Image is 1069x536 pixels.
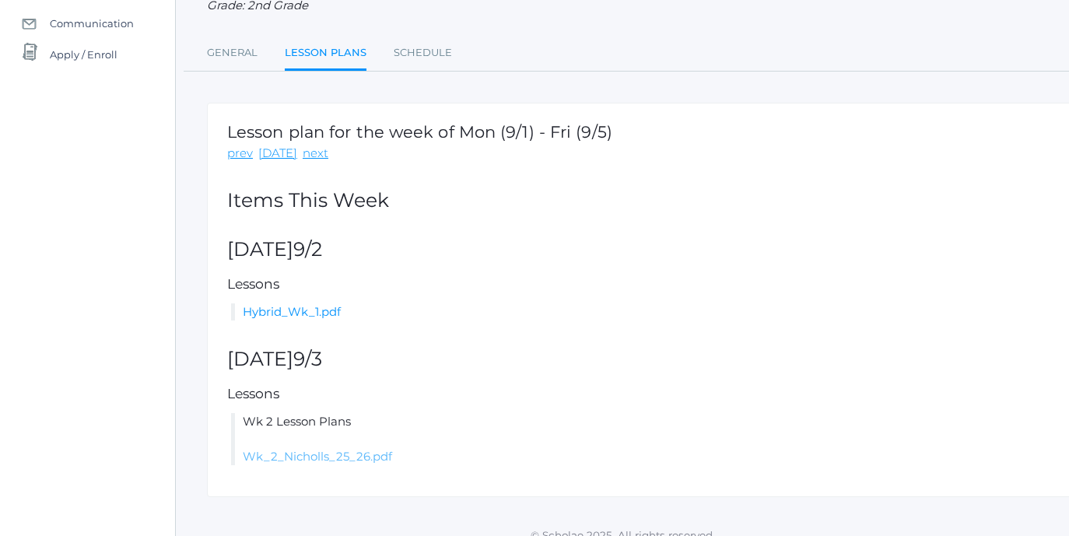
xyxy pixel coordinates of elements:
h5: Lessons [227,387,1058,401]
a: Wk_2_Nicholls_25_26.pdf [243,449,392,464]
a: Hybrid_Wk_1.pdf [243,304,341,319]
a: [DATE] [258,145,297,163]
h1: Lesson plan for the week of Mon (9/1) - Fri (9/5) [227,123,612,141]
h5: Lessons [227,277,1058,292]
a: prev [227,145,253,163]
span: 9/3 [293,347,322,370]
a: General [207,37,258,68]
h2: [DATE] [227,349,1058,370]
span: Communication [50,8,134,39]
a: next [303,145,328,163]
a: Schedule [394,37,452,68]
a: Lesson Plans [285,37,366,71]
span: 9/2 [293,237,322,261]
li: Wk 2 Lesson Plans [231,413,1058,466]
h2: [DATE] [227,239,1058,261]
span: Apply / Enroll [50,39,117,70]
h2: Items This Week [227,190,1058,212]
